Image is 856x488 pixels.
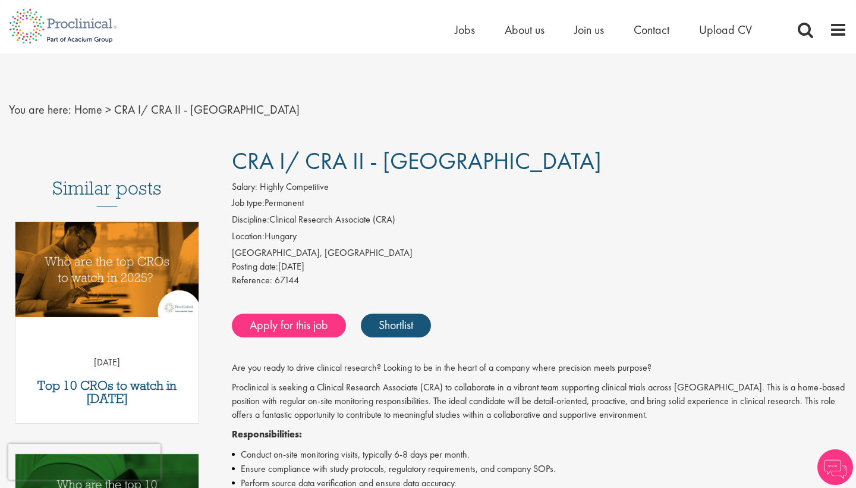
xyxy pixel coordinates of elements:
[232,196,847,213] li: Permanent
[232,428,302,440] strong: Responsibilities:
[232,213,269,227] label: Discipline:
[232,361,847,375] p: Are you ready to drive clinical research? Looking to be in the heart of a company where precision...
[15,356,199,370] p: [DATE]
[232,381,847,422] p: Proclinical is seeking a Clinical Research Associate (CRA) to collaborate in a vibrant team suppo...
[15,222,199,317] img: Top 10 CROs 2025 | Proclinical
[232,260,847,274] div: [DATE]
[817,449,853,485] img: Chatbot
[455,22,475,37] a: Jobs
[232,196,265,210] label: Job type:
[634,22,669,37] a: Contact
[232,230,265,243] label: Location:
[52,178,162,207] h3: Similar posts
[232,448,847,462] li: Conduct on-site monitoring visits, typically 6-8 days per month.
[232,314,346,337] a: Apply for this job
[232,230,847,246] li: Hungary
[699,22,752,37] a: Upload CV
[232,180,257,194] label: Salary:
[574,22,604,37] a: Join us
[232,213,847,230] li: Clinical Research Associate (CRA)
[505,22,545,37] a: About us
[21,379,193,405] a: Top 10 CROs to watch in [DATE]
[105,102,111,117] span: >
[232,274,272,287] label: Reference:
[232,146,602,176] span: CRA I/ CRA II - [GEOGRAPHIC_DATA]
[8,444,160,480] iframe: reCAPTCHA
[15,222,199,327] a: Link to a post
[232,462,847,476] li: Ensure compliance with study protocols, regulatory requirements, and company SOPs.
[361,314,431,337] a: Shortlist
[74,102,102,117] a: breadcrumb link
[275,274,299,286] span: 67144
[9,102,71,117] span: You are here:
[260,180,329,193] span: Highly Competitive
[232,260,278,273] span: Posting date:
[114,102,300,117] span: CRA I/ CRA II - [GEOGRAPHIC_DATA]
[232,246,847,260] div: [GEOGRAPHIC_DATA], [GEOGRAPHIC_DATA]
